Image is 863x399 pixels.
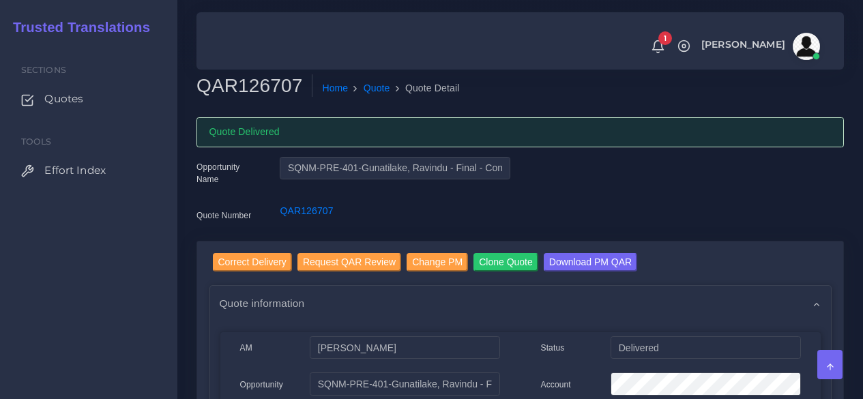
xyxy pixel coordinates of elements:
label: Opportunity Name [196,161,259,186]
label: Quote Number [196,209,251,222]
input: Change PM [407,253,468,271]
a: 1 [646,39,670,54]
label: AM [240,342,252,354]
label: Opportunity [240,379,284,391]
span: [PERSON_NAME] [701,40,785,49]
h2: QAR126707 [196,74,312,98]
h2: Trusted Translations [3,19,150,35]
li: Quote Detail [390,81,460,95]
span: Effort Index [44,163,106,178]
input: Request QAR Review [297,253,401,271]
img: avatar [793,33,820,60]
a: [PERSON_NAME]avatar [694,33,825,60]
input: Clone Quote [473,253,538,271]
a: QAR126707 [280,205,333,216]
input: Download PM QAR [544,253,637,271]
input: Correct Delivery [213,253,292,271]
a: Quotes [10,85,167,113]
a: Trusted Translations [3,16,150,39]
div: Quote Delivered [196,117,844,147]
span: Quotes [44,91,83,106]
label: Account [541,379,571,391]
span: 1 [658,31,672,45]
label: Status [541,342,565,354]
span: Quote information [220,295,305,311]
span: Tools [21,136,52,147]
a: Effort Index [10,156,167,185]
a: Quote [364,81,390,95]
div: Quote information [210,286,831,321]
span: Sections [21,65,66,75]
a: Home [322,81,348,95]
